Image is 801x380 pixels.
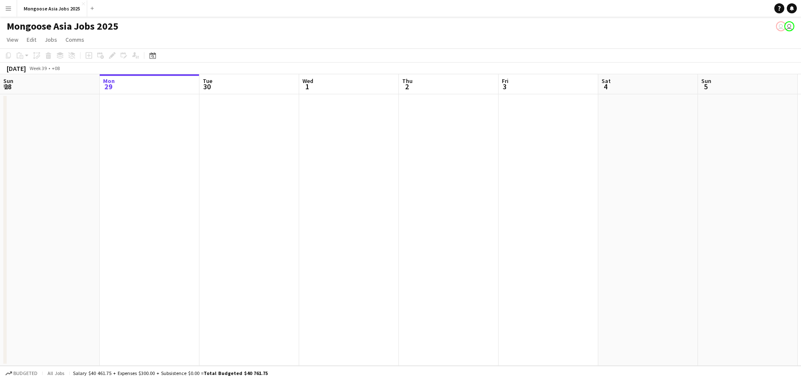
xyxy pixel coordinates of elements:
[45,36,57,43] span: Jobs
[27,36,36,43] span: Edit
[204,370,268,376] span: Total Budgeted $40 761.75
[62,34,88,45] a: Comms
[401,82,413,91] span: 2
[23,34,40,45] a: Edit
[17,0,87,17] button: Mongoose Asia Jobs 2025
[46,370,66,376] span: All jobs
[41,34,60,45] a: Jobs
[701,77,711,85] span: Sun
[7,20,118,33] h1: Mongoose Asia Jobs 2025
[402,77,413,85] span: Thu
[2,82,13,91] span: 28
[7,36,18,43] span: View
[103,77,115,85] span: Mon
[4,369,39,378] button: Budgeted
[203,77,212,85] span: Tue
[301,82,313,91] span: 1
[65,36,84,43] span: Comms
[600,82,611,91] span: 4
[28,65,48,71] span: Week 39
[700,82,711,91] span: 5
[3,34,22,45] a: View
[3,77,13,85] span: Sun
[202,82,212,91] span: 30
[501,82,509,91] span: 3
[502,77,509,85] span: Fri
[784,21,794,31] app-user-avatar: Adriana Ghazali
[13,370,38,376] span: Budgeted
[776,21,786,31] app-user-avatar: SOE YAZAR HTUN
[7,64,26,73] div: [DATE]
[52,65,60,71] div: +08
[73,370,268,376] div: Salary $40 461.75 + Expenses $300.00 + Subsistence $0.00 =
[602,77,611,85] span: Sat
[102,82,115,91] span: 29
[302,77,313,85] span: Wed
